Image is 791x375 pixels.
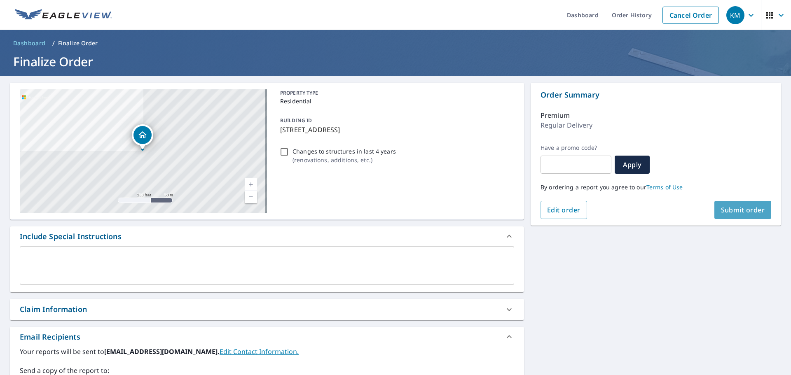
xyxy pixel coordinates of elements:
[10,37,49,50] a: Dashboard
[20,331,80,342] div: Email Recipients
[541,201,587,219] button: Edit order
[662,7,719,24] a: Cancel Order
[280,125,511,135] p: [STREET_ADDRESS]
[220,347,299,356] a: EditContactInfo
[10,37,781,50] nav: breadcrumb
[15,9,112,21] img: EV Logo
[541,184,771,191] p: By ordering a report you agree to our
[541,110,570,120] p: Premium
[52,38,55,48] li: /
[245,178,257,191] a: Current Level 17, Zoom In
[293,156,396,164] p: ( renovations, additions, etc. )
[541,89,771,100] p: Order Summary
[10,53,781,70] h1: Finalize Order
[541,120,592,130] p: Regular Delivery
[20,231,122,242] div: Include Special Instructions
[547,205,580,214] span: Edit order
[20,347,514,356] label: Your reports will be sent to
[615,156,650,174] button: Apply
[245,191,257,203] a: Current Level 17, Zoom Out
[280,117,312,124] p: BUILDING ID
[13,39,46,47] span: Dashboard
[726,6,744,24] div: KM
[280,97,511,105] p: Residential
[280,89,511,97] p: PROPERTY TYPE
[541,144,611,151] label: Have a promo code?
[20,304,87,315] div: Claim Information
[10,226,524,246] div: Include Special Instructions
[646,183,683,191] a: Terms of Use
[10,299,524,320] div: Claim Information
[293,147,396,156] p: Changes to structures in last 4 years
[104,347,220,356] b: [EMAIL_ADDRESS][DOMAIN_NAME].
[10,327,524,347] div: Email Recipients
[132,124,153,150] div: Dropped pin, building 1, Residential property, 1407 Carriage Run Dr Pleasant Garden, NC 27313
[721,205,765,214] span: Submit order
[714,201,772,219] button: Submit order
[58,39,98,47] p: Finalize Order
[621,160,643,169] span: Apply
